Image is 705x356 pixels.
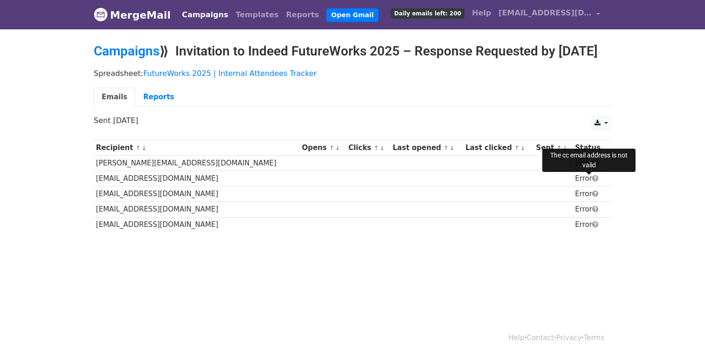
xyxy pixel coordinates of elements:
[443,144,449,151] a: ↑
[509,334,525,342] a: Help
[391,8,464,19] span: Daily emails left: 200
[135,88,182,107] a: Reports
[232,6,282,24] a: Templates
[468,4,495,22] a: Help
[542,149,636,172] div: The cc email address is not valid
[514,144,519,151] a: ↑
[283,6,323,24] a: Reports
[326,8,378,22] a: Open Gmail
[94,140,300,156] th: Recipient
[94,156,300,171] td: [PERSON_NAME][EMAIL_ADDRESS][DOMAIN_NAME]
[527,334,554,342] a: Contact
[143,69,317,78] a: FutureWorks 2025 | Internal Attendees Tracker
[94,171,300,186] td: [EMAIL_ADDRESS][DOMAIN_NAME]
[556,334,581,342] a: Privacy
[141,144,146,151] a: ↓
[94,68,611,78] p: Spreadsheet:
[94,186,300,202] td: [EMAIL_ADDRESS][DOMAIN_NAME]
[557,144,562,151] a: ↑
[573,202,606,217] td: Error
[463,140,534,156] th: Last clicked
[94,7,108,21] img: MergeMail logo
[178,6,232,24] a: Campaigns
[94,5,171,25] a: MergeMail
[449,144,455,151] a: ↓
[390,140,463,156] th: Last opened
[346,140,390,156] th: Clicks
[94,217,300,233] td: [EMAIL_ADDRESS][DOMAIN_NAME]
[329,144,334,151] a: ↑
[380,144,385,151] a: ↓
[520,144,525,151] a: ↓
[534,140,573,156] th: Sent
[584,334,604,342] a: Terms
[136,144,141,151] a: ↑
[495,4,604,26] a: [EMAIL_ADDRESS][DOMAIN_NAME]
[573,171,606,186] td: Error
[94,202,300,217] td: [EMAIL_ADDRESS][DOMAIN_NAME]
[562,144,567,151] a: ↓
[573,217,606,233] td: Error
[498,7,592,19] span: [EMAIL_ADDRESS][DOMAIN_NAME]
[658,311,705,356] iframe: Chat Widget
[374,144,379,151] a: ↑
[94,43,611,59] h2: ⟫ Invitation to Indeed FutureWorks 2025 – Response Requested by [DATE]
[335,144,340,151] a: ↓
[94,43,159,59] a: Campaigns
[573,186,606,202] td: Error
[94,116,611,125] p: Sent [DATE]
[300,140,346,156] th: Opens
[573,140,606,156] th: Status
[94,88,135,107] a: Emails
[387,4,468,22] a: Daily emails left: 200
